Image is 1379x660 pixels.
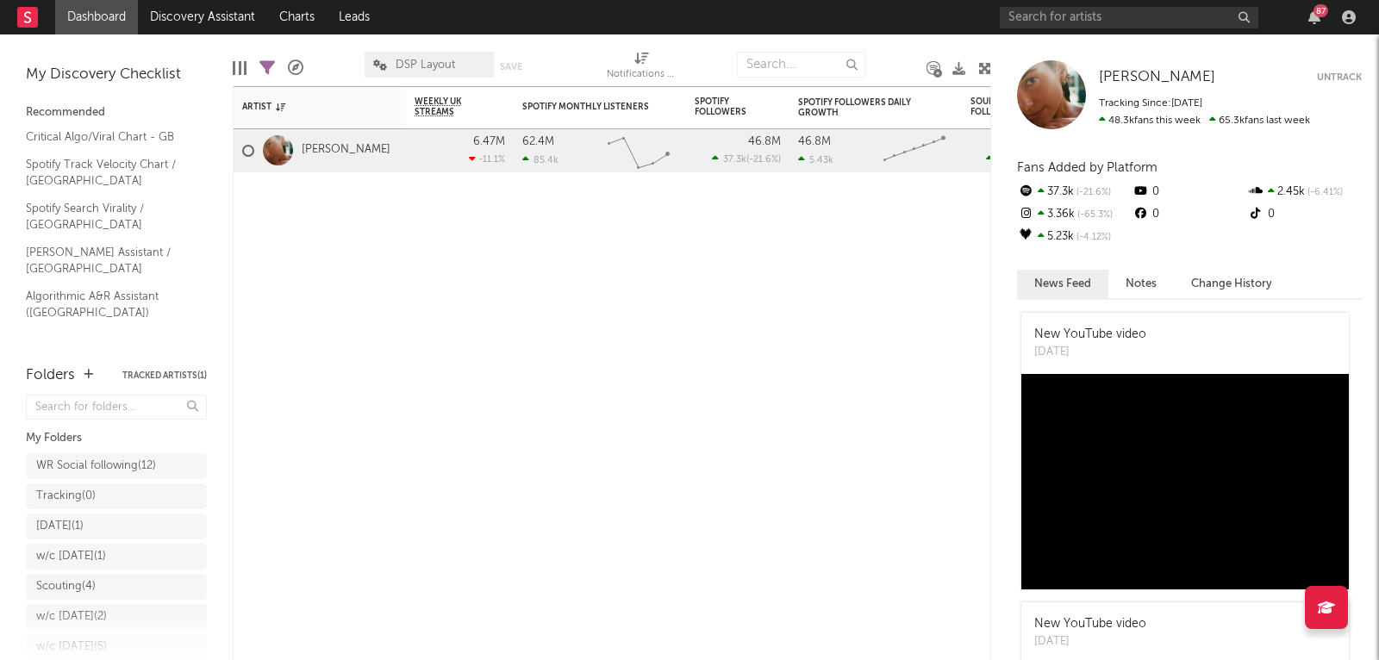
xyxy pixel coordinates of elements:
[36,486,96,507] div: Tracking ( 0 )
[36,637,107,657] div: w/c [DATE] ( 5 )
[26,453,207,479] a: WR Social following(12)
[242,102,371,112] div: Artist
[1074,233,1111,242] span: -4.12 %
[798,97,927,118] div: Spotify Followers Daily Growth
[1017,203,1132,226] div: 3.36k
[607,43,676,93] div: Notifications (Artist)
[26,287,190,322] a: Algorithmic A&R Assistant ([GEOGRAPHIC_DATA])
[36,607,107,627] div: w/c [DATE] ( 2 )
[1308,10,1320,24] button: 87
[1017,226,1132,248] div: 5.23k
[36,456,156,476] div: WR Social following ( 12 )
[26,604,207,630] a: w/c [DATE](2)
[233,43,246,93] div: Edit Columns
[1034,344,1146,361] div: [DATE]
[970,97,1031,117] div: SoundCloud Followers
[1034,326,1146,344] div: New YouTube video
[469,153,505,165] div: -11.1 %
[1099,98,1202,109] span: Tracking Since: [DATE]
[749,155,778,165] span: -21.6 %
[986,153,1057,165] div: ( )
[1174,270,1289,298] button: Change History
[259,43,275,93] div: Filters(1 of 1)
[1132,203,1246,226] div: 0
[26,428,207,449] div: My Folders
[26,365,75,386] div: Folders
[473,136,505,147] div: 6.47M
[26,395,207,420] input: Search for folders...
[1075,210,1113,220] span: -65.3 %
[26,103,207,123] div: Recommended
[712,153,781,165] div: ( )
[695,97,755,117] div: Spotify Followers
[122,371,207,380] button: Tracked Artists(1)
[1074,188,1111,197] span: -21.6 %
[600,129,677,172] svg: Chart title
[798,136,831,147] div: 46.8M
[607,65,676,85] div: Notifications (Artist)
[26,514,207,539] a: [DATE](1)
[396,59,455,71] span: DSP Layout
[1099,115,1201,126] span: 48.3k fans this week
[26,544,207,570] a: w/c [DATE](1)
[522,154,558,165] div: 85.4k
[26,483,207,509] a: Tracking(0)
[1099,115,1310,126] span: 65.3k fans last week
[36,546,106,567] div: w/c [DATE] ( 1 )
[1305,188,1343,197] span: -6.41 %
[26,634,207,660] a: w/c [DATE](5)
[737,52,866,78] input: Search...
[500,62,522,72] button: Save
[1017,161,1157,174] span: Fans Added by Platform
[36,576,96,597] div: Scouting ( 4 )
[1034,615,1146,633] div: New YouTube video
[26,331,190,366] a: Editorial A&R Assistant ([GEOGRAPHIC_DATA])
[522,102,652,112] div: Spotify Monthly Listeners
[302,143,390,158] a: [PERSON_NAME]
[26,128,190,146] a: Critical Algo/Viral Chart - GB
[26,65,207,85] div: My Discovery Checklist
[1313,4,1328,17] div: 87
[288,43,303,93] div: A&R Pipeline
[1317,69,1362,86] button: Untrack
[748,136,781,147] div: 46.8M
[26,199,190,234] a: Spotify Search Virality / [GEOGRAPHIC_DATA]
[1034,633,1146,651] div: [DATE]
[522,136,554,147] div: 62.4M
[1108,270,1174,298] button: Notes
[1017,270,1108,298] button: News Feed
[26,243,190,278] a: [PERSON_NAME] Assistant / [GEOGRAPHIC_DATA]
[1099,70,1215,84] span: [PERSON_NAME]
[1099,69,1215,86] a: [PERSON_NAME]
[798,154,833,165] div: 5.43k
[1247,203,1362,226] div: 0
[723,155,746,165] span: 37.3k
[876,129,953,172] svg: Chart title
[1132,181,1246,203] div: 0
[36,516,84,537] div: [DATE] ( 1 )
[26,155,190,190] a: Spotify Track Velocity Chart / [GEOGRAPHIC_DATA]
[26,574,207,600] a: Scouting(4)
[1017,181,1132,203] div: 37.3k
[1000,7,1258,28] input: Search for artists
[415,97,479,117] span: Weekly UK Streams
[1247,181,1362,203] div: 2.45k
